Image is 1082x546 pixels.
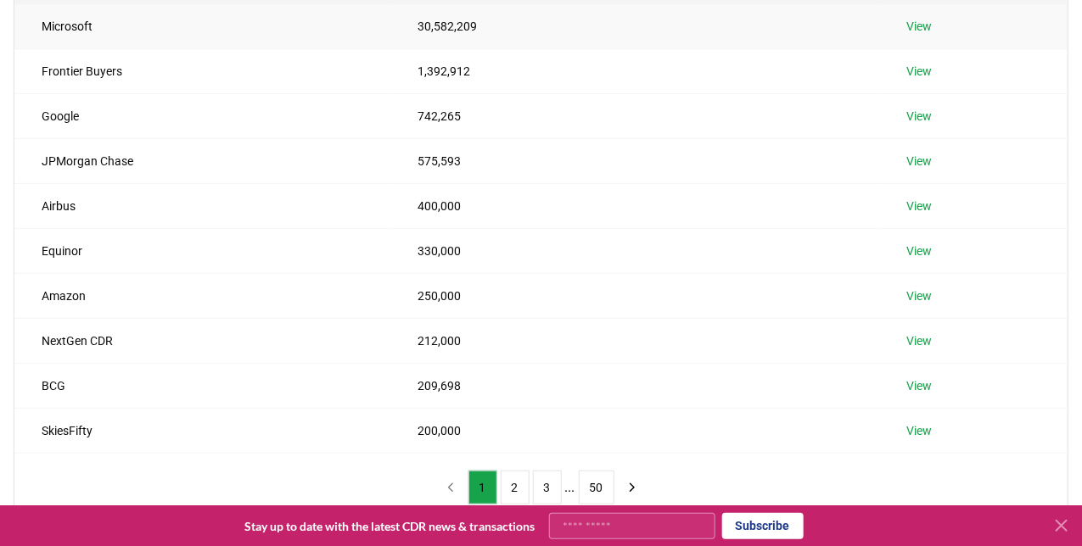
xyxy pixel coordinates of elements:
[906,242,932,259] a: View
[14,183,390,228] td: Airbus
[14,138,390,183] td: JPMorgan Chase
[14,408,390,453] td: SkiesFifty
[906,153,932,170] a: View
[906,377,932,394] a: View
[618,471,647,504] button: next page
[390,228,879,273] td: 330,000
[565,477,575,498] li: ...
[390,93,879,138] td: 742,265
[501,471,530,504] button: 2
[468,471,497,504] button: 1
[390,363,879,408] td: 209,698
[906,18,932,35] a: View
[14,363,390,408] td: BCG
[390,3,879,48] td: 30,582,209
[906,422,932,439] a: View
[14,228,390,273] td: Equinor
[390,48,879,93] td: 1,392,912
[906,108,932,125] a: View
[390,408,879,453] td: 200,000
[390,273,879,318] td: 250,000
[906,287,932,304] a: View
[14,48,390,93] td: Frontier Buyers
[906,198,932,214] a: View
[14,93,390,138] td: Google
[390,183,879,228] td: 400,000
[14,3,390,48] td: Microsoft
[533,471,562,504] button: 3
[906,63,932,80] a: View
[14,318,390,363] td: NextGen CDR
[390,318,879,363] td: 212,000
[390,138,879,183] td: 575,593
[579,471,614,504] button: 50
[906,332,932,349] a: View
[14,273,390,318] td: Amazon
